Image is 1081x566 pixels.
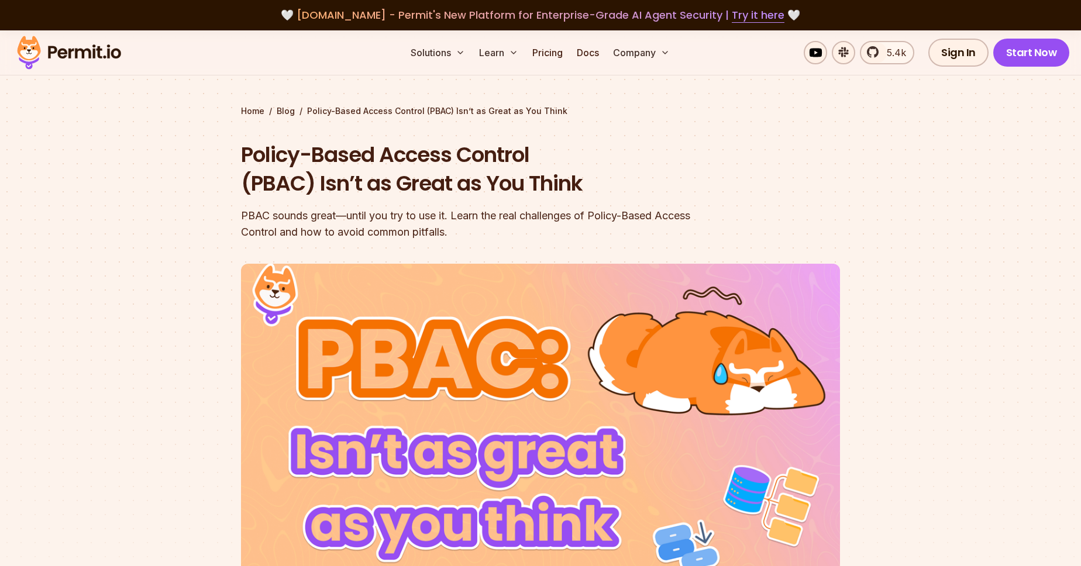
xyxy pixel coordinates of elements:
h1: Policy-Based Access Control (PBAC) Isn’t as Great as You Think [241,140,690,198]
a: Try it here [732,8,784,23]
a: Blog [277,105,295,117]
a: Pricing [528,41,567,64]
a: Docs [572,41,604,64]
a: Home [241,105,264,117]
img: Permit logo [12,33,126,73]
button: Solutions [406,41,470,64]
button: Learn [474,41,523,64]
a: 5.4k [860,41,914,64]
div: 🤍 🤍 [28,7,1053,23]
span: [DOMAIN_NAME] - Permit's New Platform for Enterprise-Grade AI Agent Security | [297,8,784,22]
div: PBAC sounds great—until you try to use it. Learn the real challenges of Policy-Based Access Contr... [241,208,690,240]
span: 5.4k [880,46,906,60]
button: Company [608,41,674,64]
div: / / [241,105,840,117]
a: Sign In [928,39,989,67]
a: Start Now [993,39,1070,67]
